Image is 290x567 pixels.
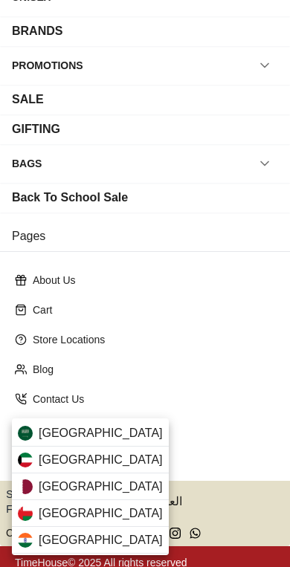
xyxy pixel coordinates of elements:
[18,426,33,441] img: Saudi Arabia
[39,451,163,469] span: [GEOGRAPHIC_DATA]
[39,478,163,496] span: [GEOGRAPHIC_DATA]
[39,505,163,522] span: [GEOGRAPHIC_DATA]
[18,453,33,467] img: Kuwait
[39,531,163,549] span: [GEOGRAPHIC_DATA]
[18,533,33,548] img: India
[39,424,163,442] span: [GEOGRAPHIC_DATA]
[18,479,33,494] img: Qatar
[18,506,33,521] img: Oman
